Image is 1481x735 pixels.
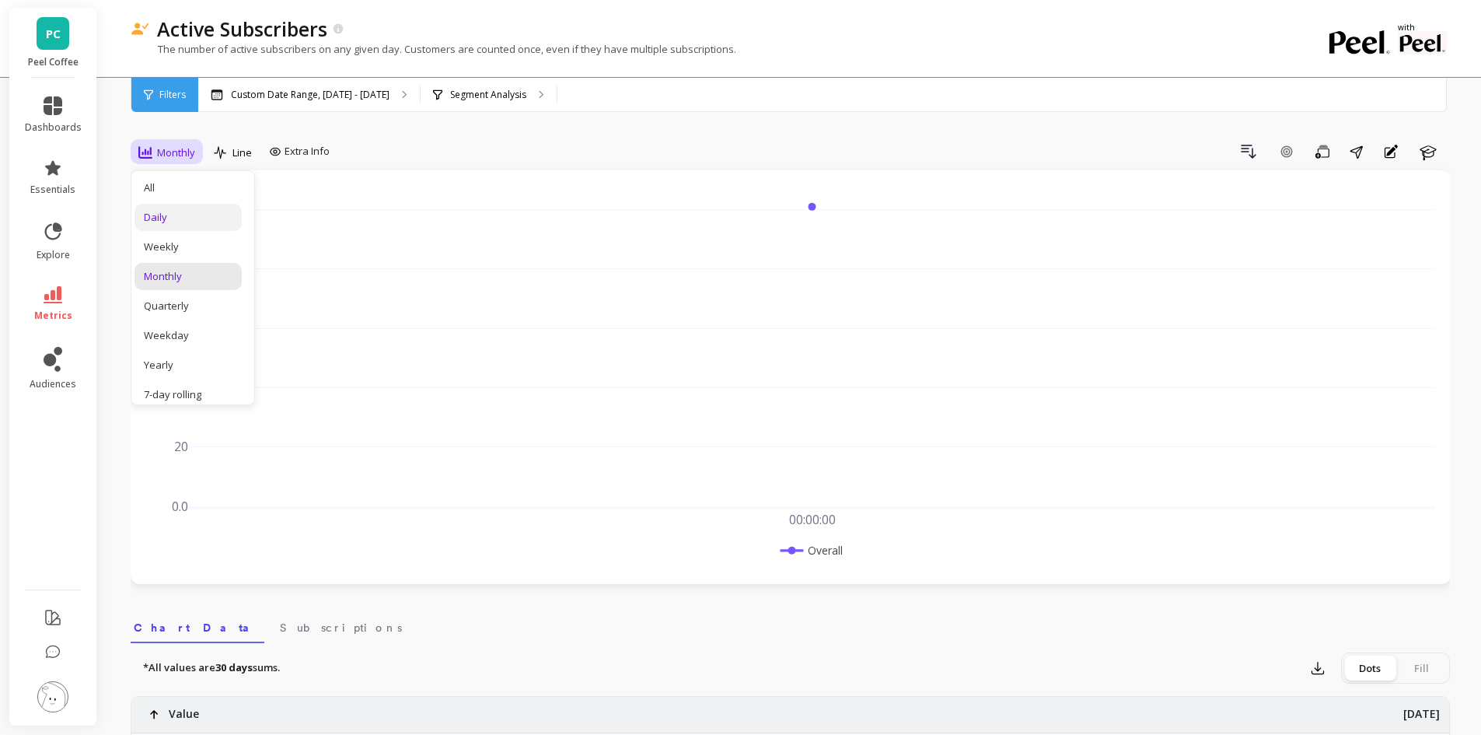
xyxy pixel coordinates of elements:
[231,89,389,101] p: Custom Date Range, [DATE] - [DATE]
[232,145,252,160] span: Line
[1398,23,1447,31] p: with
[144,269,232,284] div: Monthly
[37,249,70,261] span: explore
[169,697,199,722] p: Value
[144,328,232,343] div: Weekday
[30,184,75,196] span: essentials
[157,145,195,160] span: Monthly
[144,210,232,225] div: Daily
[34,310,72,322] span: metrics
[450,89,526,101] p: Segment Analysis
[1398,31,1447,54] img: partner logo
[157,16,327,42] p: Active Subscribers
[143,660,280,676] p: *All values are sums.
[30,378,76,390] span: audiences
[285,144,330,159] span: Extra Info
[134,620,261,635] span: Chart Data
[46,25,61,43] span: PC
[131,42,736,56] p: The number of active subscribers on any given day. Customers are counted once, even if they have ...
[1403,697,1440,722] p: [DATE]
[25,56,82,68] p: Peel Coffee
[1395,656,1447,681] div: Fill
[37,681,68,712] img: profile picture
[131,607,1450,643] nav: Tabs
[144,299,232,313] div: Quarterly
[1344,656,1395,681] div: Dots
[159,89,186,101] span: Filters
[144,240,232,254] div: Weekly
[215,660,253,674] strong: 30 days
[144,180,232,195] div: All
[144,387,232,402] div: 7-day rolling
[131,23,149,36] img: header icon
[280,620,402,635] span: Subscriptions
[25,121,82,134] span: dashboards
[144,358,232,373] div: Yearly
